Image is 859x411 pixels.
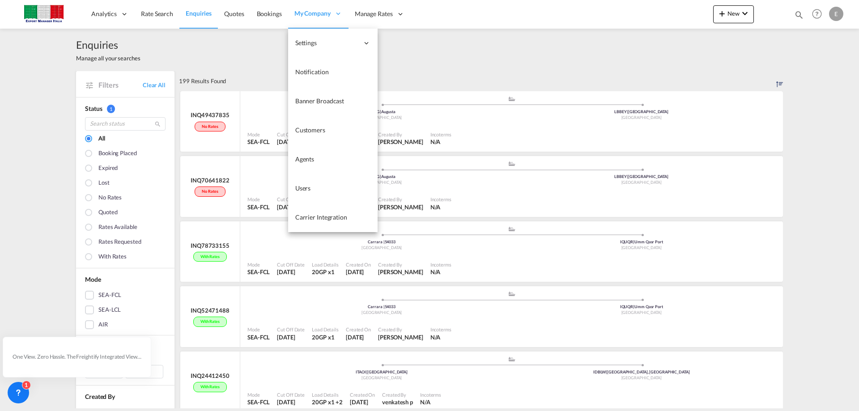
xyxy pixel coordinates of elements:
div: INQ78733155With rates assets/icons/custom/ship-fill.svgassets/icons/custom/roll-o-plane.svgOrigin... [179,221,783,287]
div: Sort by: Created on [776,71,783,91]
div: N/A [420,398,430,406]
input: Search status [85,117,166,131]
div: Lost [98,178,110,188]
span: [GEOGRAPHIC_DATA] [361,180,402,185]
div: E [829,7,843,21]
div: 7 Oct 2025 [277,203,305,211]
div: 6 Oct 2025 [277,268,305,276]
div: icon-magnify [794,10,804,23]
span: | [383,304,385,309]
md-icon: icon-chevron-down [740,8,750,19]
span: Bookings [257,10,282,17]
span: My Company [294,9,331,18]
div: Created By [378,326,423,333]
div: INQ49437835No rates assets/icons/custom/ship-fill.svgassets/icons/custom/roll-o-plane.svgOriginAu... [179,91,783,157]
span: [DATE] [346,268,364,275]
div: 6 Oct 2025 [350,398,375,406]
div: Mode [247,391,270,398]
div: INQ52471488 [191,306,230,314]
div: Load Details [312,391,343,398]
div: With rates [193,382,227,392]
span: [GEOGRAPHIC_DATA] [361,310,402,315]
span: LBBEY [GEOGRAPHIC_DATA] [614,174,668,179]
span: [DATE] [346,334,364,341]
div: SEA-LCL [98,305,121,314]
md-icon: assets/icons/custom/ship-fill.svg [506,357,517,361]
div: N/A [430,268,441,276]
div: Saranya K [378,138,423,146]
div: Settings [288,29,378,58]
div: INQ70641822 [191,176,230,184]
span: [DATE] [277,334,295,341]
img: 51022700b14f11efa3148557e262d94e.jpg [13,4,74,24]
div: Cut Off Date [277,196,305,203]
div: Mode [247,131,270,138]
div: Incoterms [430,261,451,268]
div: No rates [195,122,225,132]
span: Status [85,105,102,112]
span: [DATE] [277,138,295,145]
div: Incoterms [430,196,451,203]
span: Settings [295,38,359,47]
div: N/A [430,203,441,211]
div: INQ70641822No rates assets/icons/custom/ship-fill.svgassets/icons/custom/roll-o-plane.svgOriginAu... [179,156,783,221]
div: Quoted [98,208,117,218]
span: ITAUG Augusta [368,109,395,114]
div: Created By [382,391,413,398]
div: VALERIA STOPPINI [378,333,423,341]
md-icon: icon-magnify [794,10,804,20]
span: [DATE] [350,398,368,406]
div: 6 Oct 2025 [346,333,371,341]
span: ITAUG Augusta [368,174,395,179]
div: venkatesh p [382,398,413,406]
md-checkbox: SEA-LCL [85,305,166,314]
div: Saranya K [378,203,423,211]
span: IQUQR Umm Qasr Port [620,304,663,309]
span: | [606,369,607,374]
div: 20GP x 1 [312,333,339,341]
div: Created By [378,131,423,138]
a: Customers [288,116,378,145]
a: Agents [288,145,378,174]
span: 54033 [385,304,396,309]
span: Enquiries [186,9,212,17]
div: With rates [98,252,127,262]
div: VALERIA STOPPINI [378,268,423,276]
div: SEA-FCL [247,268,270,276]
span: 54033 [385,239,396,244]
div: N/A [430,333,441,341]
div: With rates [193,252,227,262]
div: Mode [247,261,270,268]
div: Mode [247,196,270,203]
span: Users [295,184,311,192]
span: Help [809,6,825,21]
span: IQUQR Umm Qasr Port [620,239,663,244]
span: Notification [295,68,329,76]
md-icon: assets/icons/custom/ship-fill.svg [506,227,517,231]
div: INQ52471488With rates assets/icons/custom/ship-fill.svgassets/icons/custom/roll-o-plane.svgOrigin... [179,286,783,352]
div: No rates [195,186,225,197]
div: No rates [98,193,122,203]
div: Expired [98,164,118,174]
span: Banner Broadcast [295,97,344,105]
span: Created By [85,393,115,400]
div: Rates Requested [98,237,141,247]
div: Created By [378,196,423,203]
span: [PERSON_NAME] [378,138,423,145]
div: Created On [350,391,375,398]
span: Carrara [368,304,384,309]
span: [PERSON_NAME] [378,268,423,275]
span: 1 [107,105,115,113]
span: | [627,109,628,114]
a: Banner Broadcast [288,87,378,116]
span: Filters [98,80,143,90]
div: Load Details [312,326,339,333]
span: | [380,109,381,114]
span: Carrier Integration [295,213,347,221]
div: 199 Results Found [179,71,226,91]
div: With rates [193,317,227,327]
md-icon: assets/icons/custom/ship-fill.svg [506,292,517,296]
a: Notification [288,58,378,87]
md-checkbox: SEA-FCL [85,291,166,300]
button: icon-plus 400-fgNewicon-chevron-down [713,5,754,23]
